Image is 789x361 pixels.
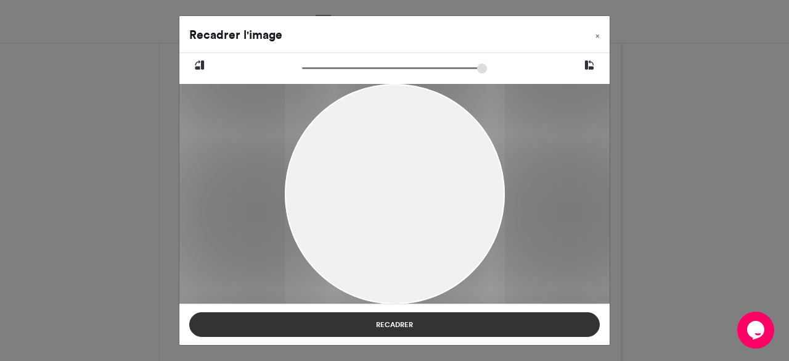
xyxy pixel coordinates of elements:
button: Recadrer [189,312,600,337]
font: Recadrer l'image [189,27,282,42]
iframe: widget de discussion [737,312,777,349]
button: Fermer [586,16,610,51]
font: Recadrer [376,320,412,329]
font: × [595,31,600,40]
